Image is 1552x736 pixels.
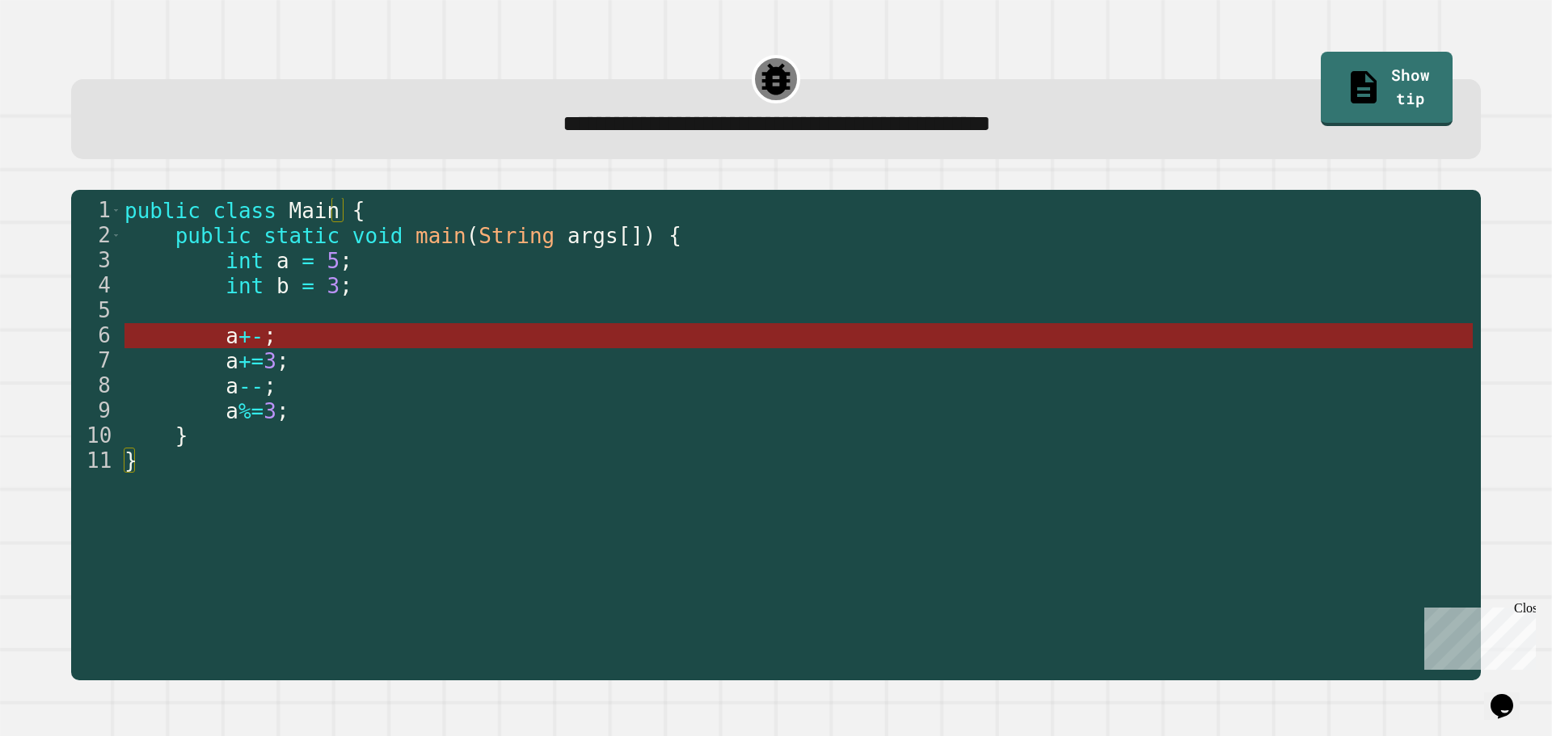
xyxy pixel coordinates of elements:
span: String [479,224,555,248]
span: args [567,224,618,248]
div: 9 [71,398,121,423]
span: main [415,224,466,248]
span: class [213,199,276,223]
span: void [352,224,403,248]
span: += [238,349,263,373]
span: -- [238,374,263,398]
span: a [226,324,238,348]
span: = [302,274,314,298]
span: 3 [264,399,276,423]
span: int [226,274,264,298]
div: 1 [71,198,121,223]
span: = [302,249,314,273]
div: 8 [71,373,121,398]
span: int [226,249,264,273]
div: 7 [71,348,121,373]
div: 6 [71,323,121,348]
span: Toggle code folding, rows 1 through 11 [112,198,120,223]
span: 3 [327,274,339,298]
span: a [226,349,238,373]
span: 3 [264,349,276,373]
span: a [226,399,238,423]
div: 10 [71,423,121,448]
span: public [175,224,251,248]
span: 5 [327,249,339,273]
span: +- [238,324,263,348]
span: a [276,249,289,273]
span: static [264,224,339,248]
span: b [276,274,289,298]
div: 2 [71,223,121,248]
span: %= [238,399,263,423]
iframe: chat widget [1484,671,1536,720]
div: 3 [71,248,121,273]
span: Toggle code folding, rows 2 through 10 [112,223,120,248]
div: Chat with us now!Close [6,6,112,103]
span: public [124,199,200,223]
span: a [226,374,238,398]
iframe: chat widget [1418,601,1536,670]
a: Show tip [1321,52,1453,126]
div: 11 [71,448,121,473]
span: Main [289,199,339,223]
div: 5 [71,298,121,323]
div: 4 [71,273,121,298]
